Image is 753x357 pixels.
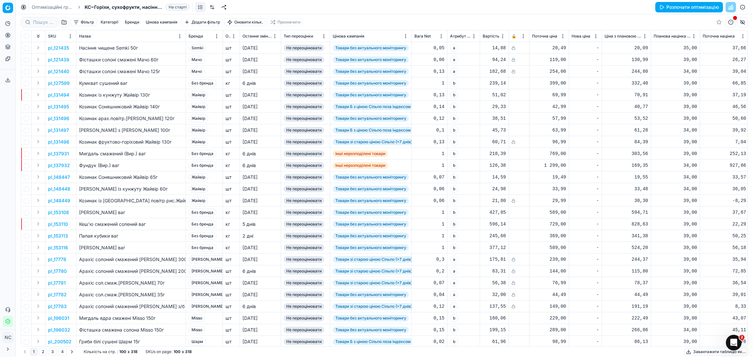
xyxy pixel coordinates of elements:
div: 7,04 [703,139,746,145]
div: 332,40 [605,80,648,86]
button: Завантажити таблицю як... [684,348,748,356]
div: 38,51 [483,115,506,122]
div: 66,85 [703,80,746,86]
button: Go to next page [68,348,76,356]
div: 399,00 [532,80,566,86]
button: pl_153108 [48,209,69,216]
div: 119,00 [532,56,566,63]
button: pl_137931 [48,150,69,157]
p: pl_121440 [48,68,69,75]
p: pl_17781 [48,280,66,286]
button: pl_17778 [48,256,66,263]
span: a [450,44,458,52]
div: 34,00 [654,127,697,133]
p: Козинак фруктово-горіховий Жайвір 130г [79,139,183,145]
p: Козинак арах.повітр.[PERSON_NAME] 120г [79,115,183,122]
div: шт [226,92,237,98]
button: Призначити [267,18,303,26]
span: Не переоцінювати [284,150,324,157]
button: Фільтр [71,18,97,26]
span: a [450,68,458,75]
span: 🔒 [511,34,516,39]
div: 20,09 [605,45,648,51]
span: Інші нерозподілені товари [333,150,388,157]
div: 61,28 [605,127,648,133]
div: шт [226,56,237,63]
div: - [572,115,599,122]
span: Товари без актуального моніторингу [333,186,409,192]
button: Expand [34,55,42,63]
span: Остання зміна ціни [243,34,272,39]
span: 6 днів [243,80,256,86]
p: pl_131496 [48,115,69,122]
div: шт [226,103,237,110]
p: pl_131497 [48,127,69,133]
button: Expand [34,67,42,75]
p: Кумкват сушений ваг [79,80,183,86]
span: Мачо [189,68,205,75]
div: 1 299,00 [532,162,566,169]
button: pl_148449 [48,197,70,204]
button: 1 [30,348,38,356]
button: pl_148448 [48,186,70,192]
button: Expand [34,243,42,251]
div: 29,33 [483,103,506,110]
div: 39,00 [654,115,697,122]
span: b [450,150,458,158]
span: [DATE] [243,139,258,145]
button: Expand [34,208,42,216]
span: a [450,56,458,64]
p: pl_153116 [48,244,68,251]
span: b [450,162,458,169]
div: - [572,162,599,169]
span: Вартість [483,34,499,39]
p: pl_131498 [48,139,69,145]
span: Ціна з плановою націнкою [605,34,642,39]
div: 37,66 [703,45,746,51]
button: Expand [34,114,42,122]
div: - [572,80,599,86]
div: 39,92 [703,127,746,133]
strong: 100 [119,349,126,354]
span: Планова націнка на категорію [654,34,691,39]
div: - [572,174,599,180]
div: 218,39 [483,150,506,157]
button: pl_137932 [48,162,70,169]
p: pl_17780 [48,268,67,274]
div: 303,56 [605,150,648,157]
span: Товари без актуального моніторингу [333,92,409,98]
div: 254,00 [532,68,566,75]
span: Товари зі старою ціною Сільпо (>7 днів) [333,139,415,145]
div: 34,00 [654,174,697,180]
button: Expand [34,290,42,298]
span: Не переоцінювати [284,56,324,63]
button: Expand [34,314,42,322]
button: Expand [34,196,42,204]
div: шт [226,115,237,122]
span: Жайвір [189,91,208,99]
div: 0,13 [414,139,444,145]
span: b [450,185,458,193]
p: pl_131495 [48,103,69,110]
span: Не переоцінювати [284,103,324,110]
span: Не переоцінювати [284,186,324,192]
span: Жайвір [189,126,208,134]
div: 96,99 [532,139,566,145]
div: 14,88 [483,45,506,51]
span: Не переоцінювати [284,68,324,75]
span: KC~Горіхи, сухофрукти, насіння - tier_1 [85,4,163,10]
div: 0,07 [414,174,444,180]
button: Категорії [98,18,121,26]
p: pl_196031 [48,315,69,321]
span: Жайвір [189,185,208,193]
span: Не переоцінювати [284,45,324,51]
div: 39,00 [654,80,697,86]
div: 26,27 [703,56,746,63]
p: pl_17783 [48,303,67,310]
div: шт [226,127,237,133]
p: Козинак Соняшниковий Жайвір 140г [79,103,183,110]
button: pl_131494 [48,92,69,98]
button: pl_17782 [48,291,67,298]
div: 130,99 [605,56,648,63]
